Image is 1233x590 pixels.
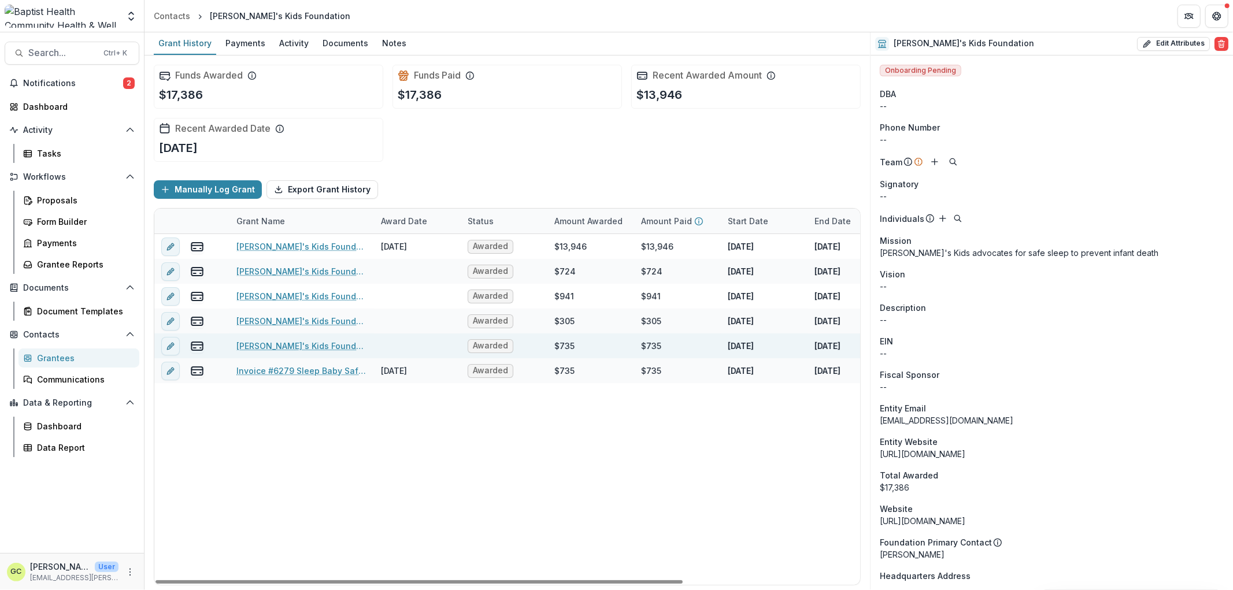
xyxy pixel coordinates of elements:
span: Awarded [473,366,508,376]
div: $735 [554,340,575,352]
button: view-payments [190,265,204,279]
p: [DATE] [814,365,840,377]
div: Amount Awarded [547,209,634,233]
div: -- [880,190,1224,202]
div: Grant Name [229,215,292,227]
a: [PERSON_NAME]'s Kids Foundation-Invoice #6491 Sleep Baby Safe and Snug Books-1 [236,290,367,302]
div: Data Report [37,441,130,454]
a: Invoice #6279 Sleep Baby Safe and Snug Books [236,365,367,377]
div: Award Date [374,209,461,233]
button: Open Data & Reporting [5,394,139,412]
div: Amount Paid [634,209,721,233]
span: Contacts [23,330,121,340]
span: Vision [880,268,905,280]
span: Activity [23,125,121,135]
a: Document Templates [18,302,139,321]
p: [DATE] [814,315,840,327]
a: [PERSON_NAME]'s Kids Foundation-Invoice #6492 Sleep Baby Safe and Snug Books-1 [236,265,367,277]
a: [URL][DOMAIN_NAME] [880,516,965,526]
button: view-payments [190,290,204,303]
div: Dashboard [23,101,130,113]
button: Partners [1178,5,1201,28]
a: Form Builder [18,212,139,231]
div: [PERSON_NAME]'s Kids Foundation [210,10,350,22]
span: Awarded [473,291,508,301]
span: Headquarters Address [880,570,971,582]
div: Dashboard [37,420,130,432]
button: Open Activity [5,121,139,139]
div: Grantees [37,352,130,364]
div: [EMAIL_ADDRESS][DOMAIN_NAME] [880,414,1224,426]
p: [DATE] [728,265,754,277]
span: Data & Reporting [23,398,121,408]
button: view-payments [190,364,204,378]
div: -- [880,347,1224,359]
span: Fiscal Sponsor [880,369,939,381]
a: Notes [377,32,411,55]
a: Contacts [149,8,195,24]
button: edit [161,262,180,281]
span: Awarded [473,266,508,276]
p: [DATE] [728,315,754,327]
div: Contacts [154,10,190,22]
span: Awarded [473,341,508,351]
div: $17,386 [880,481,1224,493]
button: Open Workflows [5,168,139,186]
div: [DATE] [381,365,407,377]
h2: Recent Awarded Date [175,123,271,134]
div: $735 [641,365,661,377]
button: edit [161,238,180,256]
span: Website [880,503,913,515]
p: [DATE] [728,365,754,377]
a: [PERSON_NAME]'s Kids Foundation-Invoice #6278 Sleep Baby Safe and Snug Books-1 [236,340,367,352]
p: -- [880,314,1224,326]
span: Awarded [473,242,508,251]
h2: [PERSON_NAME]'s Kids Foundation [894,39,1034,49]
span: Onboarding Pending [880,65,961,76]
span: Signatory [880,178,919,190]
p: Amount Paid [641,215,692,227]
div: Status [461,215,501,227]
h2: Funds Paid [414,70,461,81]
span: Mission [880,235,912,247]
button: Open entity switcher [123,5,139,28]
div: -- [880,381,1224,393]
div: Ctrl + K [101,47,129,60]
p: Foundation Primary Contact [880,536,992,548]
p: Individuals [880,213,924,225]
button: Edit Attributes [1137,37,1210,51]
div: Grant Name [229,209,374,233]
span: Entity Website [880,436,938,448]
div: $13,946 [554,240,587,253]
p: [DATE] [728,240,754,253]
button: Delete [1215,37,1228,51]
p: EIN [880,335,893,347]
p: [DATE] [728,340,754,352]
div: End Date [808,209,894,233]
a: Proposals [18,191,139,210]
div: $735 [641,340,661,352]
span: Awarded [473,316,508,326]
button: view-payments [190,339,204,353]
p: $17,386 [159,86,203,103]
p: -- [880,280,1224,292]
div: -- [880,100,1224,112]
span: Entity Email [880,402,926,414]
a: Data Report [18,438,139,457]
button: Search [946,155,960,169]
div: Award Date [374,215,434,227]
div: Tasks [37,147,130,159]
p: Team [880,156,902,168]
div: Status [461,209,547,233]
a: Tasks [18,144,139,163]
button: Notifications2 [5,74,139,92]
a: Grant History [154,32,216,55]
p: [PERSON_NAME] [30,561,90,573]
div: $13,946 [641,240,673,253]
button: More [123,565,137,579]
img: Baptist Health Community Health & Well Being logo [5,5,119,28]
div: Payments [221,35,270,51]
